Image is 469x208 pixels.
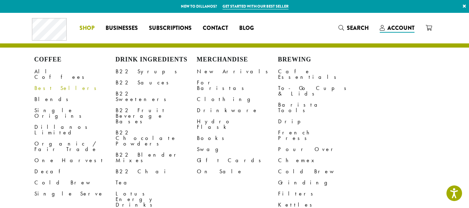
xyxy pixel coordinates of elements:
a: Cold Brew [278,166,359,177]
a: Drinkware [197,105,278,116]
a: To-Go Cups & Lids [278,83,359,99]
a: Barista Tools [278,99,359,116]
a: All Coffees [34,66,116,83]
a: On Sale [197,166,278,177]
a: Swag [197,144,278,155]
a: B22 Syrups [116,66,197,77]
a: B22 Sauces [116,77,197,88]
a: Cafe Essentials [278,66,359,83]
a: B22 Blender Mixes [116,149,197,166]
h4: Coffee [34,56,116,64]
a: Grinding [278,177,359,188]
a: B22 Chocolate Powders [116,127,197,149]
span: Businesses [106,24,138,33]
span: Account [387,24,414,32]
a: French Press [278,127,359,144]
a: B22 Sweeteners [116,88,197,105]
span: Blog [239,24,254,33]
a: Pour Over [278,144,359,155]
a: Gift Cards [197,155,278,166]
a: Clothing [197,94,278,105]
a: Books [197,133,278,144]
h4: Drink Ingredients [116,56,197,64]
a: Best Sellers [34,83,116,94]
a: Filters [278,188,359,199]
span: Shop [79,24,94,33]
a: Blends [34,94,116,105]
a: New Arrivals [197,66,278,77]
a: Get started with our best seller [223,3,288,9]
a: B22 Chai [116,166,197,177]
span: Search [347,24,369,32]
a: Decaf [34,166,116,177]
a: Dillanos Limited [34,122,116,138]
a: For Baristas [197,77,278,94]
a: Shop [74,23,100,34]
a: Cold Brew [34,177,116,188]
a: Tea [116,177,197,188]
a: Organic / Fair Trade [34,138,116,155]
a: Single Origins [34,105,116,122]
a: One Harvest [34,155,116,166]
a: Hydro Flask [197,116,278,133]
span: Subscriptions [149,24,192,33]
a: Single Serve [34,188,116,199]
a: Chemex [278,155,359,166]
a: Drip [278,116,359,127]
h4: Merchandise [197,56,278,64]
h4: Brewing [278,56,359,64]
a: Search [333,22,374,34]
a: B22 Fruit Beverage Bases [116,105,197,127]
span: Contact [203,24,228,33]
